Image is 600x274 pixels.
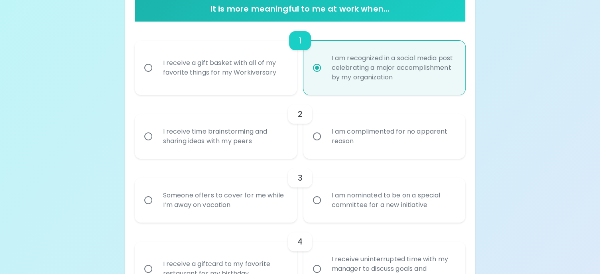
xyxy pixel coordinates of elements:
div: Someone offers to cover for me while I’m away on vacation [157,181,293,219]
div: I am recognized in a social media post celebrating a major accomplishment by my organization [325,44,461,92]
div: choice-group-check [135,22,466,95]
h6: 4 [297,235,303,248]
h6: 3 [297,171,302,184]
div: I receive time brainstorming and sharing ideas with my peers [157,117,293,156]
h6: 2 [297,108,302,120]
div: I receive a gift basket with all of my favorite things for my Workiversary [157,49,293,87]
div: I am complimented for no apparent reason [325,117,461,156]
h6: It is more meaningful to me at work when... [138,2,462,15]
h6: 1 [299,34,301,47]
div: I am nominated to be on a special committee for a new initiative [325,181,461,219]
div: choice-group-check [135,159,466,223]
div: choice-group-check [135,95,466,159]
